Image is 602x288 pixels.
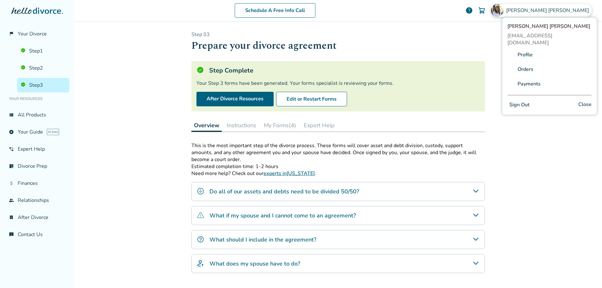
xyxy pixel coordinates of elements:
[507,80,515,88] img: P
[5,125,69,139] a: exploreYour GuideAI beta
[197,211,204,219] img: What if my spouse and I cannot come to an agreement?
[5,227,69,242] a: chat_infoContact Us
[191,206,485,225] div: What if my spouse and I cannot come to an agreement?
[9,198,14,203] span: group
[17,78,69,92] a: Step3
[196,80,480,87] div: Your Step 3 forms have been generated. Your forms specialist is reviewing your forms.
[197,187,204,195] img: Do all of our assets and debts need to be divided 50/50?
[18,30,47,37] span: Your Divorce
[507,23,592,30] span: [PERSON_NAME] [PERSON_NAME]
[570,258,602,288] iframe: Chat Widget
[9,31,14,36] span: flag_2
[47,129,59,135] span: AI beta
[209,187,359,196] h4: Do all of our assets and debts need to be divided 50/50?
[209,260,300,268] h4: What does my spouse have to do?
[5,27,69,41] a: flag_2Your Divorce
[465,7,473,14] a: help
[5,92,69,105] li: Your Resources
[478,7,486,14] img: Cart
[5,108,69,122] a: view_listAll Products
[9,181,14,186] span: attach_money
[191,182,485,201] div: Do all of our assets and debts need to be divided 50/50?
[196,92,274,106] a: After Divorce Resources
[276,92,347,106] button: Edit or Restart Forms
[191,38,485,53] h1: Prepare your divorce agreement
[191,230,485,249] div: What should I include in the agreement?
[9,129,14,135] span: explore
[264,170,315,177] a: experts in[US_STATE]
[506,7,592,14] span: [PERSON_NAME] [PERSON_NAME]
[261,119,299,132] button: My Forms(4)
[191,254,485,273] div: What does my spouse have to do?
[507,51,515,59] img: A
[9,215,14,220] span: bookmark_check
[9,232,14,237] span: chat_info
[197,260,204,267] img: What does my spouse have to do?
[301,119,337,132] button: Expert Help
[9,164,14,169] span: list_alt_check
[518,78,541,90] a: Payments
[507,32,592,46] span: [EMAIL_ADDRESS][DOMAIN_NAME]
[9,147,14,152] span: phone_in_talk
[518,49,533,61] a: Profile
[235,3,315,18] a: Schedule A Free Info Call
[518,63,533,75] a: Orders
[191,163,485,170] p: Estimated completion time: 1-2 hours
[5,193,69,208] a: groupRelationships
[507,100,531,110] button: Sign Out
[191,31,485,38] p: Step 0 3
[17,44,69,58] a: Step1
[5,176,69,191] a: attach_moneyFinances
[209,211,356,220] h4: What if my spouse and I cannot come to an agreement?
[209,235,316,244] h4: What should I include in the agreement?
[507,66,515,73] img: P
[5,210,69,225] a: bookmark_checkAfter Divorce
[209,66,253,75] h5: Step Complete
[224,119,259,132] button: Instructions
[5,142,69,156] a: phone_in_talkExpert Help
[191,142,485,163] p: This is the most important step of the divorce process. These forms will cover asset and debt div...
[197,235,204,243] img: What should I include in the agreement?
[578,100,592,110] span: Close
[191,119,222,132] button: Overview
[5,159,69,173] a: list_alt_checkDivorce Prep
[9,112,14,117] span: view_list
[17,61,69,75] a: Step2
[191,170,485,177] p: Need more help? Check out our .
[491,4,504,17] img: Bethany Jamison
